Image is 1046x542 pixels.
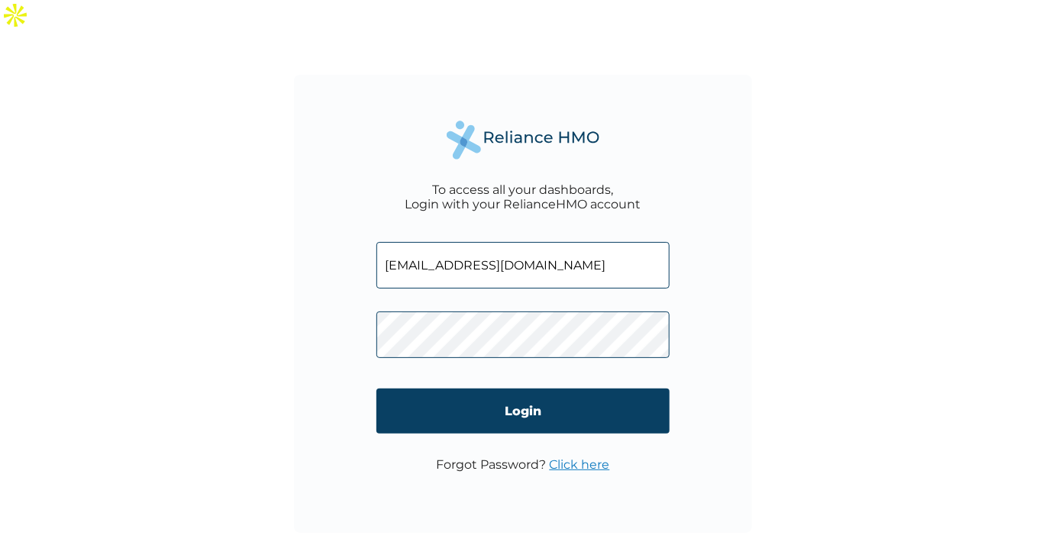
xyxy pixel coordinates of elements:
p: Forgot Password? [437,457,610,472]
a: Click here [550,457,610,472]
input: Email address or HMO ID [376,242,670,289]
div: To access all your dashboards, Login with your RelianceHMO account [405,182,641,211]
img: Reliance Health's Logo [447,121,599,160]
input: Login [376,389,670,434]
